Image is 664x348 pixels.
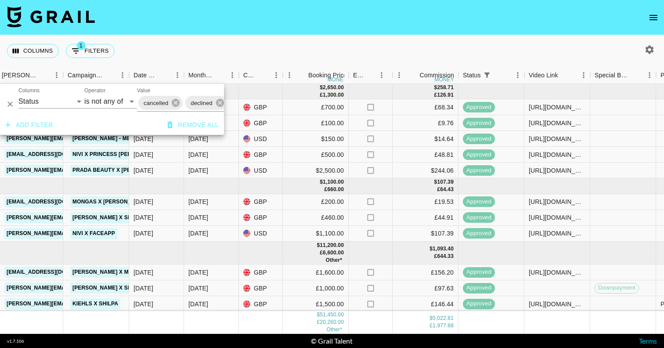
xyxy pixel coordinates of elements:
div: £700.00 [283,99,349,115]
div: USD [239,226,283,242]
div: 6,600.00 [323,249,344,257]
div: 64.43 [440,186,454,193]
button: open drawer [645,9,662,26]
button: Select columns [7,44,59,58]
div: £156.20 [393,265,458,280]
button: Remove all [164,117,222,133]
div: Date Created [129,67,184,84]
button: Sort [159,69,171,81]
div: Status [458,67,524,84]
span: approved [463,214,495,222]
button: Sort [257,69,270,81]
div: Currency [243,67,257,84]
span: approved [463,300,495,308]
div: https://www.instagram.com/reel/DMKcAHDMPUY/?igsh=MW1tNWgzY29kaWZrcA%3D%3D [529,119,585,127]
button: Sort [493,69,505,81]
div: GBP [239,147,283,163]
span: € 36.00 [325,257,342,263]
div: 1,093.40 [433,245,454,253]
div: Aug '25 [188,213,208,222]
a: [EMAIL_ADDRESS][DOMAIN_NAME] [4,149,103,160]
button: Menu [511,69,524,82]
div: £146.44 [393,296,458,312]
a: [PERSON_NAME][EMAIL_ADDRESS][DOMAIN_NAME] [4,298,148,309]
div: Booking Price [308,67,347,84]
div: Sep '25 [188,284,208,293]
div: money [328,77,347,82]
div: $ [429,245,433,253]
div: £44.91 [393,210,458,226]
button: Menu [283,69,296,82]
a: Kiehls x Shilpa [70,298,120,309]
div: $ [320,178,323,186]
a: Nivi x Princess [PERSON_NAME] [70,149,166,160]
div: Month Due [188,67,213,84]
button: Sort [104,69,116,81]
div: £ [320,91,323,99]
span: approved [463,167,495,175]
a: [PERSON_NAME][EMAIL_ADDRESS][PERSON_NAME][DOMAIN_NAME] [4,165,193,176]
div: Sep '25 [188,300,208,308]
div: £97.63 [393,280,458,296]
div: $ [320,84,323,91]
a: [EMAIL_ADDRESS][DOMAIN_NAME] [4,267,103,278]
div: Jul '25 [188,166,208,175]
div: 18/07/2025 [134,229,153,238]
div: £1,600.00 [283,265,349,280]
div: $ [434,178,437,186]
span: approved [463,119,495,127]
div: £460.00 [283,210,349,226]
div: 644.33 [437,253,454,260]
div: 1 active filter [481,69,493,81]
div: £500.00 [283,147,349,163]
button: Show filters [481,69,493,81]
div: 18/08/2025 [134,268,153,277]
button: Menu [393,69,406,82]
div: GBP [239,115,283,131]
button: Menu [50,69,63,82]
div: Video Link [524,67,590,84]
div: https://www.instagram.com/reel/DMOCdG6ve5w/?utm_source=ig_web_copy_link&igsh=MzRlODBiNWFlZA== [529,166,585,175]
button: Menu [375,69,388,82]
div: Video Link [529,67,558,84]
div: $ [317,242,320,249]
div: Special Booking Type [595,67,631,84]
div: Campaign (Type) [63,67,129,84]
div: £ [325,186,328,193]
div: $2,500.00 [283,163,349,178]
a: [PERSON_NAME][EMAIL_ADDRESS][DOMAIN_NAME] [4,212,148,223]
div: 20,260.00 [320,319,344,326]
div: $1,100.00 [283,226,349,242]
div: https://www.instagram.com/reel/DN8eK7FjNNY/?igsh=cWIyM3pnM3J2Mzd2 [529,300,585,308]
div: Aug '25 [188,229,208,238]
div: https://www.instagram.com/stories/lateafternoonthoughts/ [529,213,585,222]
div: GBP [239,280,283,296]
div: £ [320,249,323,257]
button: Sort [558,69,570,81]
label: Value [137,87,150,94]
a: Mongas x [PERSON_NAME] [70,196,151,207]
div: £1,500.00 [283,296,349,312]
div: Currency [239,67,283,84]
a: Nivi x FaceApp [70,228,117,239]
div: 13/08/2025 [134,197,153,206]
div: Jul '25 [188,134,208,143]
a: [PERSON_NAME] X MTR (Eastern Masala) [DATE] Campaign [70,267,243,278]
a: Prada Beauty x [PERSON_NAME] - Paradoxe Campaign [70,165,234,176]
div: USD [239,163,283,178]
div: 51,450.00 [320,311,344,319]
button: Show filters [66,44,115,58]
div: 258.71 [437,84,454,91]
div: £ [429,322,433,330]
div: 660.00 [327,186,344,193]
label: Operator [84,87,105,94]
button: Sort [38,69,50,81]
div: 25/08/2025 [134,213,153,222]
img: Grail Talent [7,6,95,27]
div: Campaign (Type) [68,67,104,84]
div: £68.34 [393,99,458,115]
button: Add filter [2,117,57,133]
div: USD [239,131,283,147]
a: [PERSON_NAME][EMAIL_ADDRESS][DOMAIN_NAME] [4,283,148,294]
span: approved [463,229,495,238]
